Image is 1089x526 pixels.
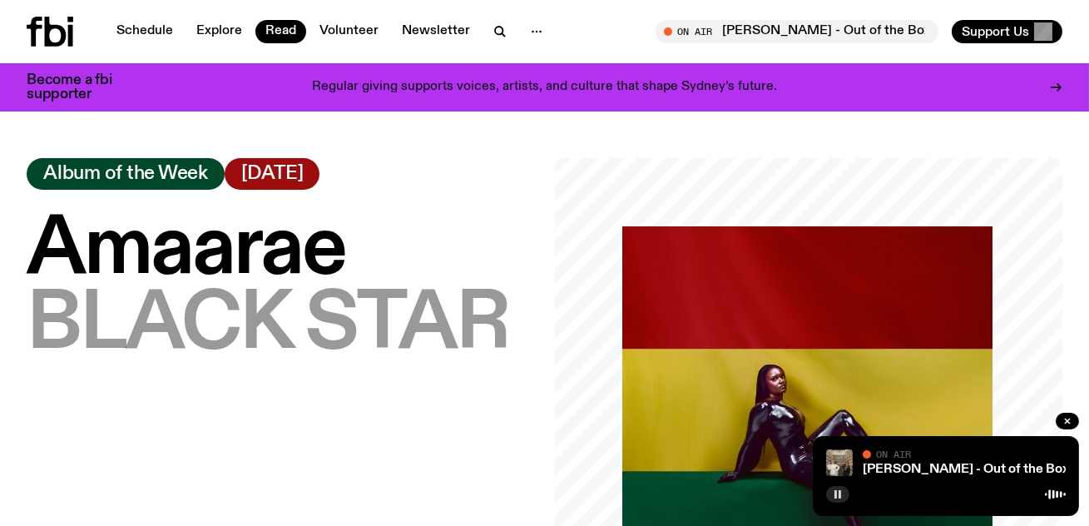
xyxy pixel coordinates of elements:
span: Amaarae [27,209,345,292]
a: Schedule [106,20,183,43]
button: Support Us [952,20,1062,43]
span: On Air [876,449,911,459]
p: Regular giving supports voices, artists, and culture that shape Sydney’s future. [312,80,777,95]
a: [PERSON_NAME] - Out of the Box [863,463,1069,476]
a: Newsletter [392,20,480,43]
a: Volunteer [309,20,389,43]
a: Read [255,20,306,43]
span: Support Us [962,24,1029,39]
button: On Air[PERSON_NAME] - Out of the Box [656,20,938,43]
span: Album of the Week [43,165,208,183]
h3: Become a fbi supporter [27,73,133,102]
a: Explore [186,20,252,43]
span: BLACK STAR [27,284,508,367]
img: https://media.fbi.radio/images/IMG_7702.jpg [826,449,853,476]
span: [DATE] [241,165,304,183]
